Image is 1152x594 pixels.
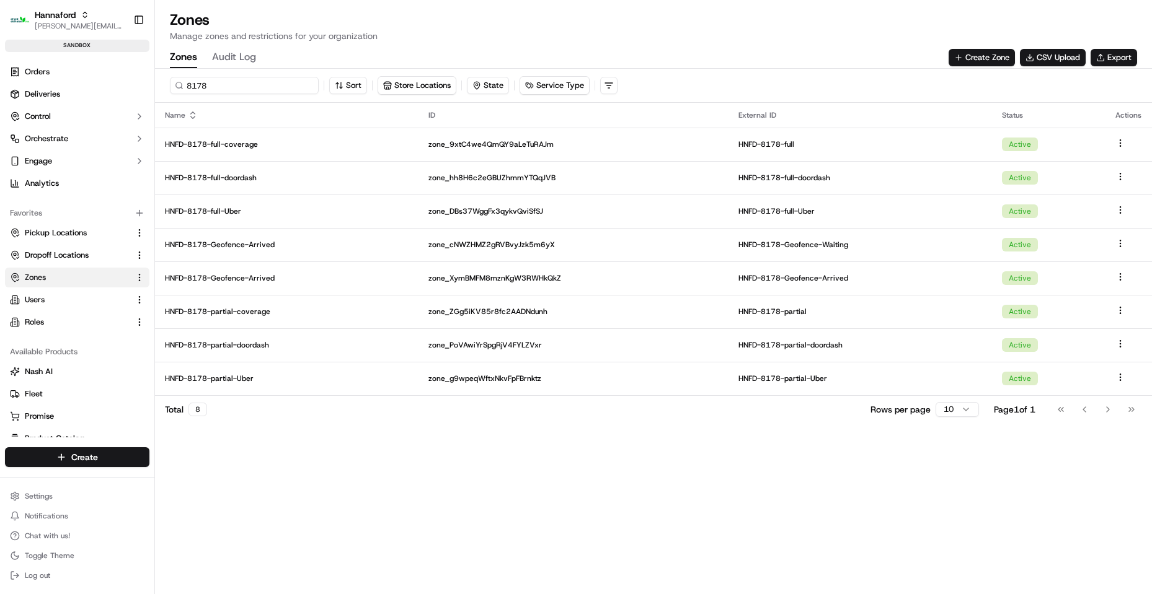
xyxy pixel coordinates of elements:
span: Knowledge Base [25,180,95,192]
p: HNFD-8178-Geofence-Arrived [738,273,982,283]
p: zone_ZGg5iKV85r8fc2AADNdunh [428,307,719,317]
button: Pickup Locations [5,223,149,243]
button: State [467,77,509,94]
div: External ID [738,110,982,120]
span: Pylon [123,210,150,219]
span: [PERSON_NAME][EMAIL_ADDRESS][DOMAIN_NAME] [35,21,123,31]
img: Hannaford [10,10,30,30]
button: Notifications [5,507,149,525]
p: Rows per page [871,403,931,416]
p: zone_PoVAwiYrSpgRjV4FYLZVxr [428,340,719,350]
button: Users [5,290,149,310]
p: zone_g9wpeqWftxNkvFpFBrnktz [428,373,719,383]
div: Active [1002,372,1038,385]
a: Nash AI [10,366,144,377]
a: Orders [5,62,149,82]
p: HNFD-8178-full [738,139,982,149]
div: Active [1002,338,1038,352]
span: Log out [25,570,50,580]
input: Search for a zone [170,77,319,94]
button: Fleet [5,384,149,404]
button: Toggle Theme [5,547,149,564]
p: Welcome 👋 [12,50,226,69]
button: Audit Log [212,47,256,68]
div: 📗 [12,181,22,191]
a: 📗Knowledge Base [7,175,100,197]
button: CSV Upload [1020,49,1086,66]
p: HNFD-8178-full-Uber [738,206,982,216]
span: Orchestrate [25,133,68,144]
p: HNFD-8178-partial-Uber [165,373,409,383]
p: HNFD-8178-partial-coverage [165,307,409,317]
a: Deliveries [5,84,149,104]
button: Chat with us! [5,527,149,544]
img: 1736555255976-a54dd68f-1ca7-489b-9aae-adbdc363a1c4 [12,118,35,141]
button: Dropoff Locations [5,245,149,265]
button: Sort [329,77,367,94]
div: Active [1002,138,1038,151]
span: API Documentation [117,180,199,192]
span: Promise [25,411,54,422]
div: Active [1002,238,1038,251]
div: Available Products [5,342,149,362]
p: zone_XymBMFM8mznKgW3RWHkQkZ [428,273,719,283]
p: zone_9xtC4we4QmQY9aLeTuRAJm [428,139,719,149]
button: Create [5,447,149,467]
p: HNFD-8178-Geofence-Arrived [165,273,409,283]
button: Settings [5,487,149,505]
div: Page 1 of 1 [994,403,1035,416]
button: Store Locations [378,77,456,94]
p: HNFD-8178-full-doordash [165,173,409,183]
button: Zones [170,47,197,68]
div: Status [1002,110,1096,120]
span: Pickup Locations [25,227,87,238]
button: Roles [5,312,149,332]
button: Service Type [520,77,589,94]
button: Engage [5,151,149,171]
p: zone_cNWZHMZ2gRVBvyJzk5m6yX [428,240,719,250]
div: Active [1002,204,1038,218]
div: 8 [188,403,207,416]
div: Favorites [5,203,149,223]
span: Users [25,294,45,305]
a: Powered byPylon [87,209,150,219]
div: Active [1002,271,1038,285]
button: Log out [5,567,149,584]
div: 💻 [105,181,115,191]
button: Hannaford [35,9,76,21]
input: Got a question? Start typing here... [32,80,223,93]
button: Start new chat [211,122,226,137]
p: HNFD-8178-full-coverage [165,139,409,149]
div: Start new chat [42,118,203,131]
span: Dropoff Locations [25,250,89,261]
button: Orchestrate [5,129,149,149]
button: Zones [5,268,149,287]
a: Analytics [5,173,149,193]
div: Active [1002,171,1038,185]
a: Pickup Locations [10,227,130,238]
span: Nash AI [25,366,53,377]
span: Orders [25,66,50,77]
div: Total [165,403,207,416]
button: Promise [5,406,149,426]
div: Active [1002,305,1038,318]
button: Store Locations [378,76,456,95]
a: Roles [10,317,130,328]
span: Notifications [25,511,68,521]
button: Nash AI [5,362,149,382]
button: HannafordHannaford[PERSON_NAME][EMAIL_ADDRESS][DOMAIN_NAME] [5,5,128,35]
a: Zones [10,272,130,283]
p: HNFD-8178-partial-doordash [165,340,409,350]
p: Manage zones and restrictions for your organization [170,30,1137,42]
div: Actions [1115,110,1142,120]
div: We're available if you need us! [42,131,157,141]
button: Control [5,107,149,126]
p: HNFD-8178-Geofence-Waiting [738,240,982,250]
p: HNFD-8178-partial [738,307,982,317]
button: Product Catalog [5,429,149,448]
p: HNFD-8178-full-Uber [165,206,409,216]
p: zone_hh8H6c2eGBUZhmmYTQqJVB [428,173,719,183]
h1: Zones [170,10,1137,30]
